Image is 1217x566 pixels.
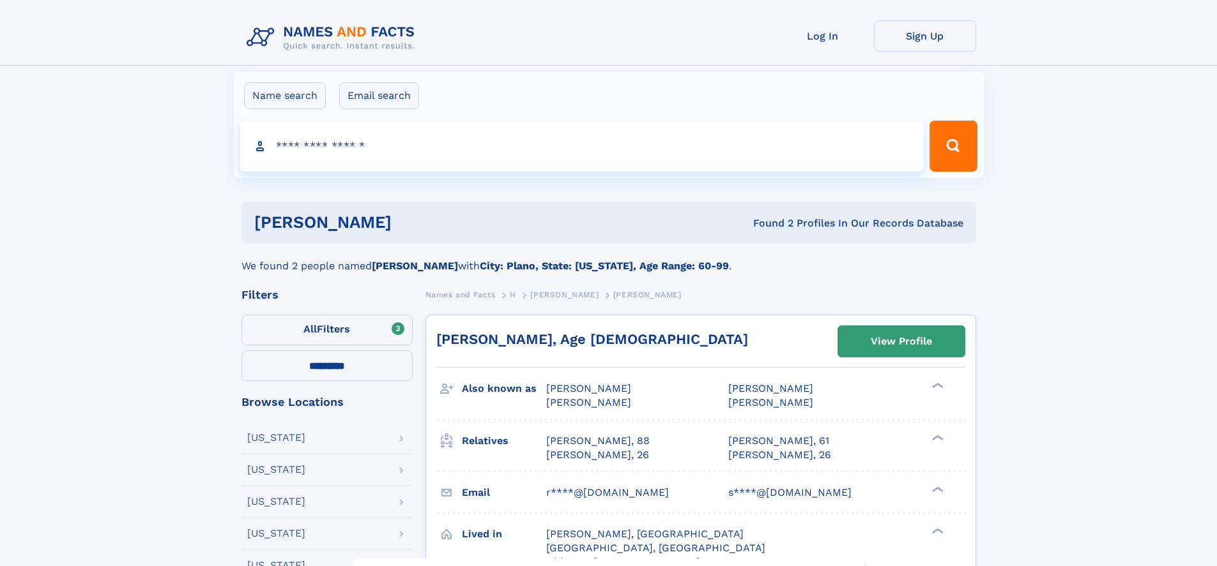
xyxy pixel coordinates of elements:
[247,496,305,507] div: [US_STATE]
[546,382,631,394] span: [PERSON_NAME]
[241,396,413,408] div: Browse Locations
[929,382,944,390] div: ❯
[372,260,458,272] b: [PERSON_NAME]
[241,243,976,274] div: We found 2 people named with .
[546,434,650,448] a: [PERSON_NAME], 88
[240,121,924,172] input: search input
[247,528,305,539] div: [US_STATE]
[241,315,413,345] label: Filters
[613,290,682,299] span: [PERSON_NAME]
[546,448,649,462] a: [PERSON_NAME], 26
[728,434,829,448] a: [PERSON_NAME], 61
[728,448,831,462] a: [PERSON_NAME], 26
[546,542,765,554] span: [GEOGRAPHIC_DATA], [GEOGRAPHIC_DATA]
[462,482,546,503] h3: Email
[929,526,944,535] div: ❯
[530,287,599,302] a: [PERSON_NAME]
[530,290,599,299] span: [PERSON_NAME]
[303,323,317,335] span: All
[480,260,729,272] b: City: Plano, State: [US_STATE], Age Range: 60-99
[510,290,516,299] span: H
[462,523,546,545] h3: Lived in
[572,216,963,230] div: Found 2 Profiles In Our Records Database
[930,121,977,172] button: Search Button
[241,20,425,55] img: Logo Names and Facts
[436,331,748,347] a: [PERSON_NAME], Age [DEMOGRAPHIC_DATA]
[772,20,874,52] a: Log In
[247,465,305,475] div: [US_STATE]
[244,82,326,109] label: Name search
[254,214,572,230] h1: [PERSON_NAME]
[546,528,744,540] span: [PERSON_NAME], [GEOGRAPHIC_DATA]
[546,396,631,408] span: [PERSON_NAME]
[462,378,546,399] h3: Also known as
[838,326,965,357] a: View Profile
[241,289,413,301] div: Filters
[728,396,813,408] span: [PERSON_NAME]
[929,433,944,442] div: ❯
[510,287,516,302] a: H
[339,82,419,109] label: Email search
[874,20,976,52] a: Sign Up
[425,287,496,302] a: Names and Facts
[929,485,944,493] div: ❯
[247,433,305,443] div: [US_STATE]
[462,430,546,452] h3: Relatives
[871,327,932,356] div: View Profile
[728,382,813,394] span: [PERSON_NAME]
